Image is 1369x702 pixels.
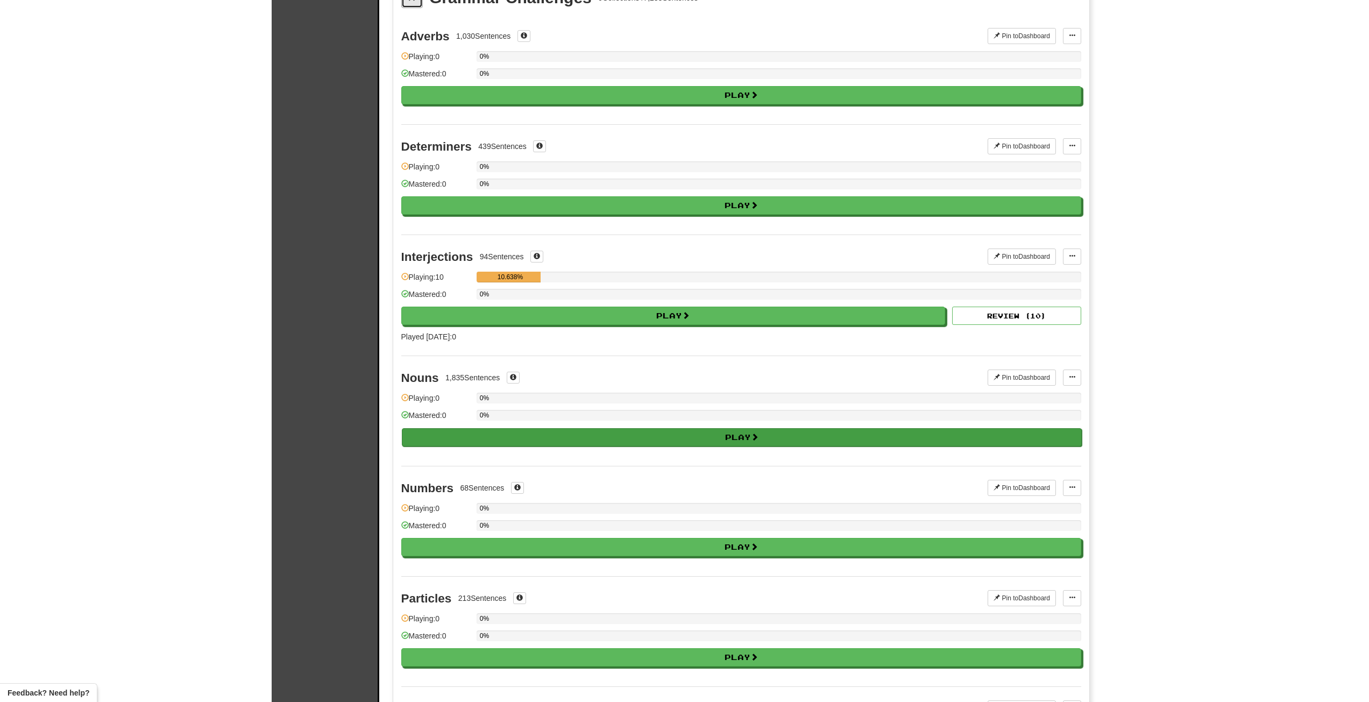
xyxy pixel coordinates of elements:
[401,503,471,521] div: Playing: 0
[478,141,527,152] div: 439 Sentences
[401,538,1081,556] button: Play
[988,590,1056,606] button: Pin toDashboard
[456,31,510,41] div: 1,030 Sentences
[401,630,471,648] div: Mastered: 0
[401,393,471,410] div: Playing: 0
[401,592,452,605] div: Particles
[988,249,1056,265] button: Pin toDashboard
[480,272,541,282] div: 10.638%
[401,613,471,631] div: Playing: 0
[401,250,473,264] div: Interjections
[401,410,471,428] div: Mastered: 0
[401,371,439,385] div: Nouns
[401,272,471,289] div: Playing: 10
[988,28,1056,44] button: Pin toDashboard
[401,86,1081,104] button: Play
[401,30,450,43] div: Adverbs
[402,428,1082,446] button: Play
[401,481,454,495] div: Numbers
[401,68,471,86] div: Mastered: 0
[401,520,471,538] div: Mastered: 0
[458,593,507,604] div: 213 Sentences
[988,480,1056,496] button: Pin toDashboard
[952,307,1081,325] button: Review (10)
[401,140,472,153] div: Determiners
[401,307,946,325] button: Play
[401,51,471,69] div: Playing: 0
[988,138,1056,154] button: Pin toDashboard
[401,332,456,341] span: Played [DATE]: 0
[445,372,500,383] div: 1,835 Sentences
[460,483,505,493] div: 68 Sentences
[480,251,524,262] div: 94 Sentences
[8,687,89,698] span: Open feedback widget
[401,161,471,179] div: Playing: 0
[401,196,1081,215] button: Play
[401,179,471,196] div: Mastered: 0
[401,648,1081,666] button: Play
[401,289,471,307] div: Mastered: 0
[988,370,1056,386] button: Pin toDashboard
